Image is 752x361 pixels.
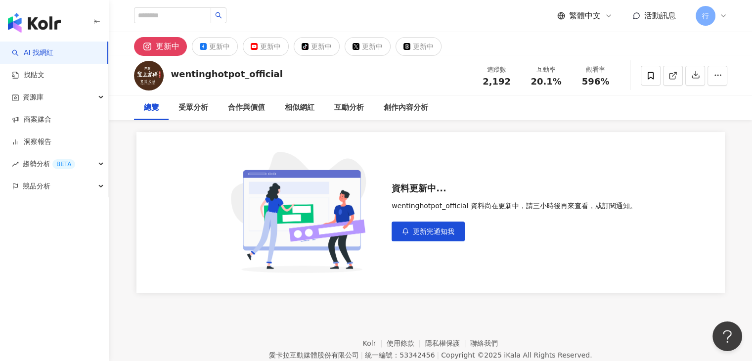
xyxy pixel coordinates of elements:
a: 使用條款 [387,339,425,347]
div: wentinghotpot_official [171,68,283,80]
div: 更新中 [260,40,281,53]
div: 總覽 [144,102,159,114]
span: 活動訊息 [644,11,676,20]
div: BETA [52,159,75,169]
div: 受眾分析 [178,102,208,114]
span: 20.1% [531,77,561,87]
div: 合作與價值 [228,102,265,114]
div: 相似網紅 [285,102,314,114]
div: 觀看率 [577,65,615,75]
a: searchAI 找網紅 [12,48,53,58]
a: 隱私權保護 [425,339,471,347]
img: subscribe cta [224,152,380,273]
a: 找貼文 [12,70,44,80]
button: 更新中 [294,37,340,56]
span: 競品分析 [23,175,50,197]
img: KOL Avatar [134,61,164,90]
img: logo [8,13,61,33]
div: 互動率 [528,65,565,75]
span: 趨勢分析 [23,153,75,175]
button: 更新完通知我 [392,222,465,241]
span: | [437,351,439,359]
div: 愛卡拉互動媒體股份有限公司 [268,351,358,359]
span: | [360,351,363,359]
span: 更新完通知我 [413,227,454,235]
div: 創作內容分析 [384,102,428,114]
a: iKala [504,351,521,359]
button: 更新中 [134,37,187,56]
button: 更新中 [192,37,238,56]
button: 更新中 [345,37,391,56]
div: 資料更新中... [392,183,637,194]
span: 596% [582,77,610,87]
div: Copyright © 2025 All Rights Reserved. [441,351,592,359]
span: search [215,12,222,19]
a: 聯絡我們 [470,339,498,347]
span: 資源庫 [23,86,44,108]
a: Kolr [363,339,387,347]
button: 更新中 [243,37,289,56]
a: 洞察報告 [12,137,51,147]
div: 更新中 [311,40,332,53]
span: 繁體中文 [569,10,601,21]
button: 更新中 [396,37,442,56]
div: wentinghotpot_official 資料尚在更新中，請三小時後再來查看，或訂閱通知。 [392,202,637,210]
iframe: Help Scout Beacon - Open [712,321,742,351]
div: 互動分析 [334,102,364,114]
div: 更新中 [362,40,383,53]
span: rise [12,161,19,168]
div: 更新中 [209,40,230,53]
div: 更新中 [413,40,434,53]
div: 統一編號：53342456 [365,351,435,359]
span: 行 [702,10,709,21]
span: 2,192 [483,76,511,87]
div: 追蹤數 [478,65,516,75]
div: 更新中 [156,40,179,53]
a: 商案媒合 [12,115,51,125]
